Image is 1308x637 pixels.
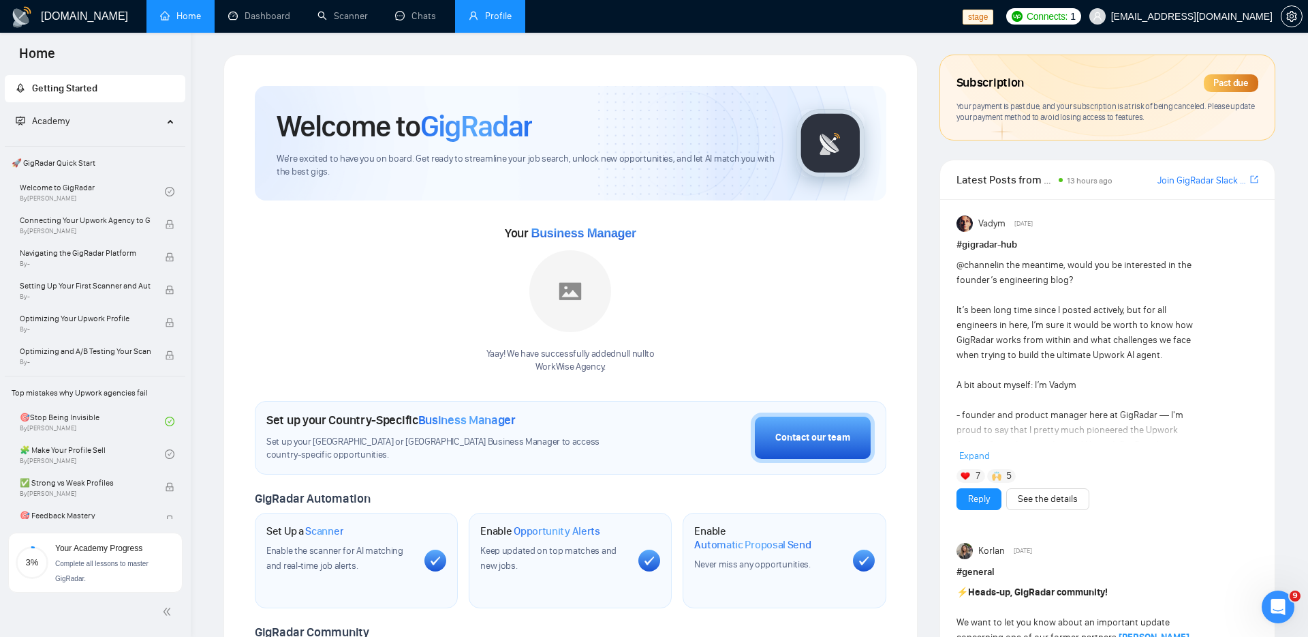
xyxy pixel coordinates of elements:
[266,545,403,572] span: Enable the scanner for AI matching and real-time job alerts.
[469,10,512,22] a: userProfile
[1006,469,1012,483] span: 5
[978,216,1006,231] span: Vadym
[1014,545,1032,557] span: [DATE]
[1250,173,1258,186] a: export
[1014,218,1033,230] span: [DATE]
[165,285,174,295] span: lock
[1093,12,1102,21] span: user
[959,450,990,462] span: Expand
[11,6,33,28] img: logo
[968,492,990,507] a: Reply
[956,171,1055,188] span: Latest Posts from the GigRadar Community
[956,543,973,559] img: Korlan
[1290,591,1301,602] span: 9
[1262,591,1294,623] iframe: Intercom live chat
[514,524,600,538] span: Opportunity Alerts
[162,605,176,619] span: double-left
[395,10,441,22] a: messageChats
[5,75,185,102] li: Getting Started
[55,560,149,582] span: Complete all lessons to master GigRadar.
[32,115,69,127] span: Academy
[1281,11,1302,22] span: setting
[418,413,516,428] span: Business Manager
[1027,9,1068,24] span: Connects:
[6,149,184,177] span: 🚀 GigRadar Quick Start
[20,260,151,268] span: By -
[16,558,48,567] span: 3%
[1070,9,1076,24] span: 1
[266,436,632,462] span: Set up your [GEOGRAPHIC_DATA] or [GEOGRAPHIC_DATA] Business Manager to access country-specific op...
[1018,492,1078,507] a: See the details
[968,587,1108,598] strong: Heads-up, GigRadar community!
[165,318,174,327] span: lock
[978,544,1005,559] span: Korlan
[20,293,151,301] span: By -
[277,153,775,179] span: We're excited to have you on board. Get ready to streamline your job search, unlock new opportuni...
[956,72,1024,95] span: Subscription
[956,565,1258,580] h1: # general
[20,344,151,358] span: Optimizing and A/B Testing Your Scanner for Better Results
[420,108,532,145] span: GigRadar
[165,351,174,360] span: lock
[165,252,174,262] span: lock
[992,471,1001,481] img: 🙌
[20,312,151,325] span: Optimizing Your Upwork Profile
[20,177,165,207] a: Welcome to GigRadarBy[PERSON_NAME]
[963,10,993,25] span: stage
[480,524,600,538] h1: Enable
[20,325,151,334] span: By -
[228,10,290,22] a: dashboardDashboard
[486,361,655,374] p: WorkWise Agency .
[796,109,865,177] img: gigradar-logo.png
[531,226,636,240] span: Business Manager
[20,439,165,469] a: 🧩 Make Your Profile SellBy[PERSON_NAME]
[20,490,151,498] span: By [PERSON_NAME]
[305,524,343,538] span: Scanner
[32,83,97,94] span: Getting Started
[317,10,368,22] a: searchScanner
[20,476,151,490] span: ✅ Strong vs Weak Profiles
[1006,488,1089,510] button: See the details
[956,101,1255,123] span: Your payment is past due, and your subscription is at risk of being canceled. Please update your ...
[956,237,1258,252] h1: # gigradar-hub
[8,44,66,72] span: Home
[1281,5,1303,27] button: setting
[1250,174,1258,185] span: export
[255,491,370,506] span: GigRadar Automation
[266,413,516,428] h1: Set up your Country-Specific
[1067,176,1112,186] span: 13 hours ago
[160,10,201,22] a: homeHome
[976,469,980,483] span: 7
[751,413,875,463] button: Contact our team
[16,116,25,125] span: fund-projection-screen
[55,544,142,553] span: Your Academy Progress
[165,417,174,426] span: check-circle
[165,482,174,492] span: lock
[20,227,151,235] span: By [PERSON_NAME]
[20,213,151,227] span: Connecting Your Upwork Agency to GigRadar
[165,187,174,196] span: check-circle
[529,250,611,332] img: placeholder.png
[956,587,968,598] span: ⚡
[961,471,970,481] img: ❤️
[1204,74,1258,92] div: Past due
[20,279,151,293] span: Setting Up Your First Scanner and Auto-Bidder
[1157,173,1247,188] a: Join GigRadar Slack Community
[165,449,174,459] span: check-circle
[277,108,532,145] h1: Welcome to
[266,524,343,538] h1: Set Up a
[20,246,151,260] span: Navigating the GigRadar Platform
[505,226,636,241] span: Your
[165,515,174,524] span: lock
[956,259,997,271] span: @channel
[694,538,811,552] span: Automatic Proposal Send
[20,358,151,366] span: By -
[775,430,850,445] div: Contact our team
[20,406,165,436] a: 🎯Stop Being InvisibleBy[PERSON_NAME]
[165,220,174,229] span: lock
[6,379,184,406] span: Top mistakes why Upwork agencies fail
[694,524,841,551] h1: Enable
[486,348,655,374] div: Yaay! We have successfully added null null to
[16,115,69,127] span: Academy
[480,545,617,572] span: Keep updated on top matches and new jobs.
